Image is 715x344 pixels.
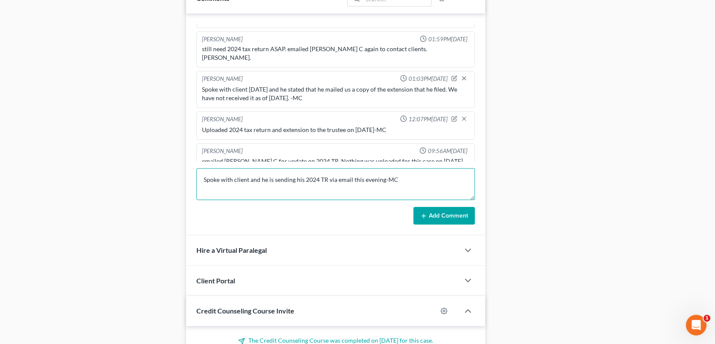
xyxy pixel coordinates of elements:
[409,75,448,83] span: 01:03PM[DATE]
[202,35,243,43] div: [PERSON_NAME]
[202,126,469,134] div: Uploaded 2024 tax return and extension to the trustee on [DATE]-MC
[196,307,294,315] span: Credit Counseling Course Invite
[202,45,469,62] div: still need 2024 tax return ASAP. emailed [PERSON_NAME] C again to contact clients. [PERSON_NAME].
[202,85,469,102] div: Spoke with client [DATE] and he stated that he mailed us a copy of the extension that he filed. W...
[703,315,710,322] span: 1
[202,75,243,83] div: [PERSON_NAME]
[196,246,267,254] span: Hire a Virtual Paralegal
[409,115,448,123] span: 12:07PM[DATE]
[202,147,243,155] div: [PERSON_NAME]
[202,157,469,174] div: emailed [PERSON_NAME] C for update on 2024 TR. Nothing was uploaded for this case on [DATE]. [PER...
[196,276,235,285] span: Client Portal
[413,207,475,225] button: Add Comment
[428,147,467,155] span: 09:56AM[DATE]
[428,35,467,43] span: 01:59PM[DATE]
[686,315,706,335] iframe: Intercom live chat
[202,115,243,124] div: [PERSON_NAME]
